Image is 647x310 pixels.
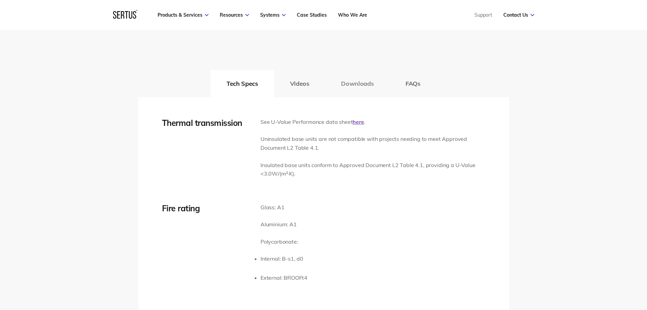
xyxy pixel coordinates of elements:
[613,277,647,310] iframe: Chat Widget
[158,12,209,18] a: Products & Services
[260,220,307,229] p: Aluminium: A1
[260,118,485,127] p: See U-Value Performance data sheet .
[297,12,327,18] a: Case Studies
[390,70,436,97] button: FAQs
[260,135,485,152] p: Uninsulated base units are not compatible with projects needing to meet Approved Document L2 Tabl...
[503,12,534,18] a: Contact Us
[260,161,485,178] p: Insulated base units conform to Approved Document L2 Table 4.1, providing a U-Value <3.0W/(m²·K).
[220,12,249,18] a: Resources
[474,12,492,18] a: Support
[260,12,286,18] a: Systems
[260,255,307,263] li: Internal: B-s1, d0
[260,203,307,212] p: Glass: A1
[325,70,390,97] button: Downloads
[162,118,250,128] div: Thermal transmission
[338,12,367,18] a: Who We Are
[162,203,250,213] div: Fire rating
[260,274,307,282] li: External: BROOFt4
[274,70,325,97] button: Videos
[260,238,307,246] p: Polycarbonate:
[353,118,364,125] a: here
